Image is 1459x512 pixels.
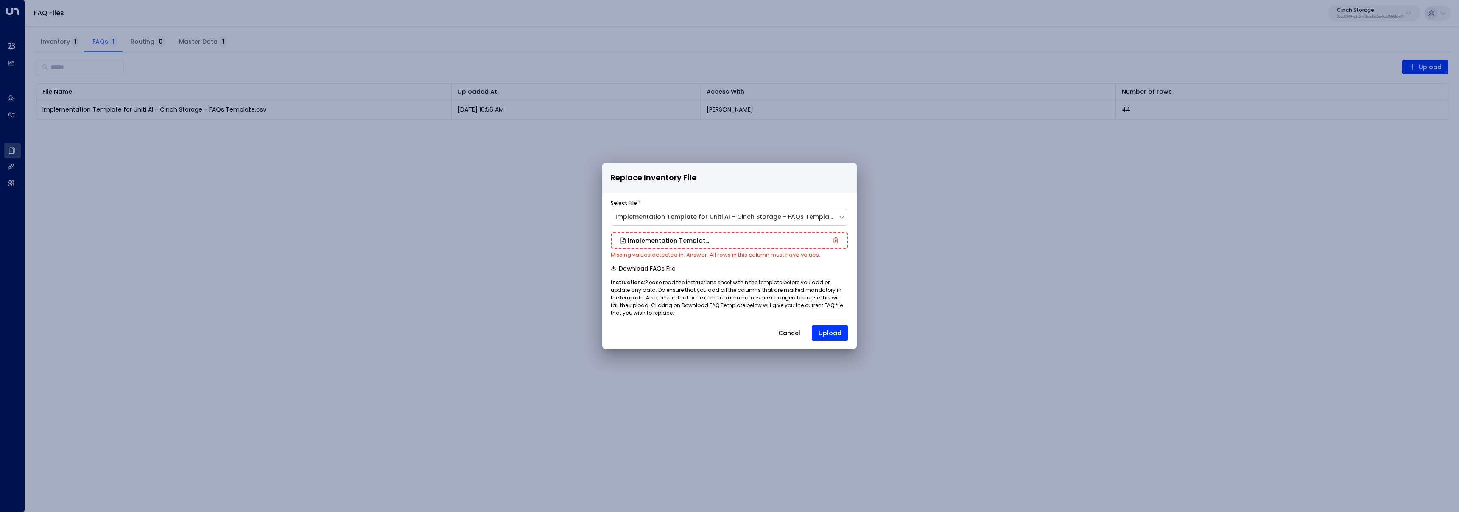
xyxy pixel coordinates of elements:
div: Implementation Template for Uniti AI - Cinch Storage - FAQs Template.csv [615,213,834,221]
h3: Implementation Template for Uniti AI - Cinch Storage - FAQs Template (1).csv [628,238,713,243]
small: Missing values detected in: Answer. All rows in this column must have values. [611,251,820,259]
b: Instructions: [611,279,645,286]
span: Replace Inventory File [611,172,696,184]
button: Download FAQs File [611,265,676,272]
label: Select File [611,199,637,207]
button: Cancel [771,325,808,341]
button: Upload [812,325,848,341]
p: Please read the instructions sheet within the template before you add or update any data. Do ensu... [611,279,848,317]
